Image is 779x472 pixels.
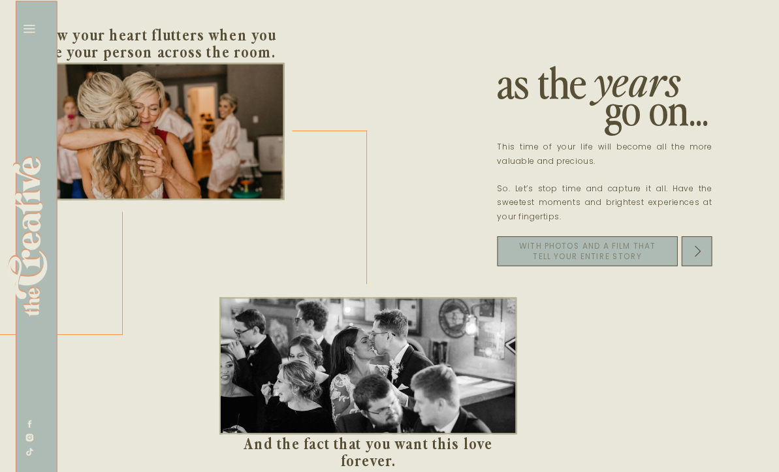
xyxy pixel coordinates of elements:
h2: go on... [603,84,712,136]
h3: How your heart flutters when you see your person across the room. [30,25,284,63]
h2: as the [497,57,590,110]
h2: years [581,57,691,102]
h3: And the fact that you want this love forever. [219,434,516,450]
p: This time of your life will become all the more valuable and precious. So. Let’s stop time and ca... [497,139,712,224]
a: With photos and a film that tell your entire story [512,240,663,259]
